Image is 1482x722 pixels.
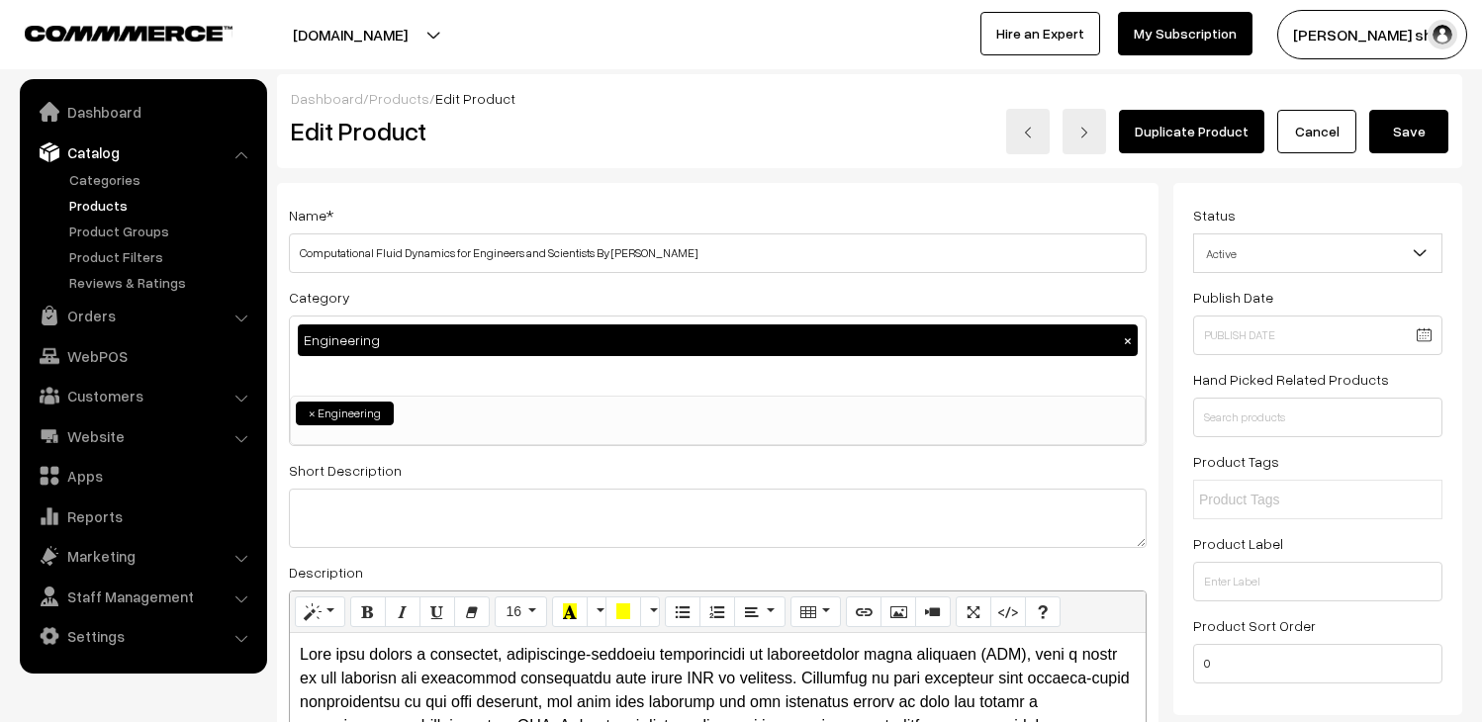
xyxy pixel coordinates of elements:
[1193,398,1442,437] input: Search products
[385,596,420,628] button: Italic (CTRL+I)
[278,241,454,308] h3: Adjust Quantity
[1199,490,1372,510] input: Product Tags
[1078,127,1090,138] img: right-arrow.png
[1193,615,1316,636] label: Product Sort Order
[289,205,333,226] label: Name
[1194,236,1441,271] span: Active
[25,298,260,333] a: Orders
[25,579,260,614] a: Staff Management
[506,603,521,619] span: 16
[956,596,991,628] button: Full Screen
[1022,127,1034,138] img: left-arrow.png
[25,418,260,454] a: Website
[1118,12,1252,55] a: My Subscription
[1277,10,1467,59] button: [PERSON_NAME] sha…
[64,246,260,267] a: Product Filters
[289,233,1147,273] input: Name
[64,221,260,241] a: Product Groups
[665,596,700,628] button: Unordered list (CTRL+SHIFT+NUM7)
[1428,20,1457,49] img: user
[25,94,260,130] a: Dashboard
[1193,369,1389,390] label: Hand Picked Related Products
[25,20,198,44] a: COMMMERCE
[915,596,951,628] button: Video
[25,538,260,574] a: Marketing
[25,458,260,494] a: Apps
[435,90,515,107] span: Edit Product
[1193,287,1273,308] label: Publish Date
[295,596,345,628] button: Style
[25,338,260,374] a: WebPOS
[1193,205,1236,226] label: Status
[587,596,606,628] button: More Color
[1193,562,1442,601] input: Enter Label
[369,90,429,107] a: Products
[454,596,490,628] button: Remove Font Style (CTRL+\)
[1119,110,1264,153] a: Duplicate Product
[224,10,477,59] button: [DOMAIN_NAME]
[1277,110,1356,153] a: Cancel
[25,26,232,41] img: COMMMERCE
[289,460,402,481] label: Short Description
[790,596,841,628] button: Table
[880,596,916,628] button: Picture
[640,596,660,628] button: More Color
[1369,110,1448,153] button: Save
[980,12,1100,55] a: Hire an Expert
[1193,533,1283,554] label: Product Label
[1193,644,1442,683] input: Enter Number
[419,596,455,628] button: Underline (CTRL+U)
[1119,331,1137,349] button: ×
[25,135,260,170] a: Catalog
[298,324,1138,356] div: Engineering
[25,618,260,654] a: Settings
[990,596,1026,628] button: Code View
[699,596,735,628] button: Ordered list (CTRL+SHIFT+NUM8)
[291,88,1448,109] div: / /
[333,316,366,336] label: Set
[495,596,547,628] button: Font Size
[734,596,785,628] button: Paragraph
[846,596,881,628] button: Link (CTRL+K)
[291,90,363,107] a: Dashboard
[64,195,260,216] a: Products
[1193,451,1279,472] label: Product Tags
[289,562,363,583] label: Description
[1193,316,1442,355] input: Publish Date
[278,317,291,330] input: Adjust
[64,169,260,190] a: Categories
[278,316,330,336] label: Adjust
[1025,596,1061,628] button: Help
[1193,233,1442,273] span: Active
[350,596,386,628] button: Bold (CTRL+B)
[605,596,641,628] button: Background Color
[25,498,260,534] a: Reports
[552,596,588,628] button: Recent Color
[25,378,260,413] a: Customers
[64,272,260,293] a: Reviews & Ratings
[291,116,756,146] h2: Edit Product
[333,317,346,330] input: Set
